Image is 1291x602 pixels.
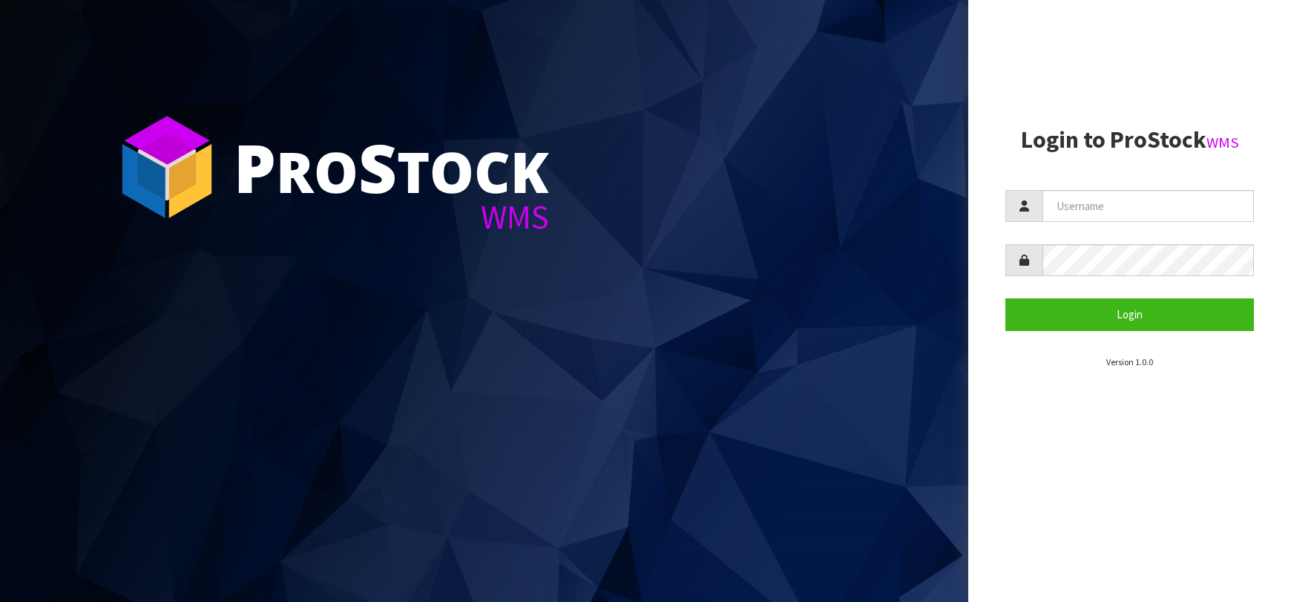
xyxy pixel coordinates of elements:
input: Username [1042,190,1254,222]
small: Version 1.0.0 [1106,356,1153,367]
h2: Login to ProStock [1005,127,1254,153]
span: P [234,122,276,212]
small: WMS [1206,133,1239,152]
div: ro tock [234,134,549,200]
div: WMS [234,200,549,234]
img: ProStock Cube [111,111,223,223]
button: Login [1005,298,1254,330]
span: S [358,122,397,212]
